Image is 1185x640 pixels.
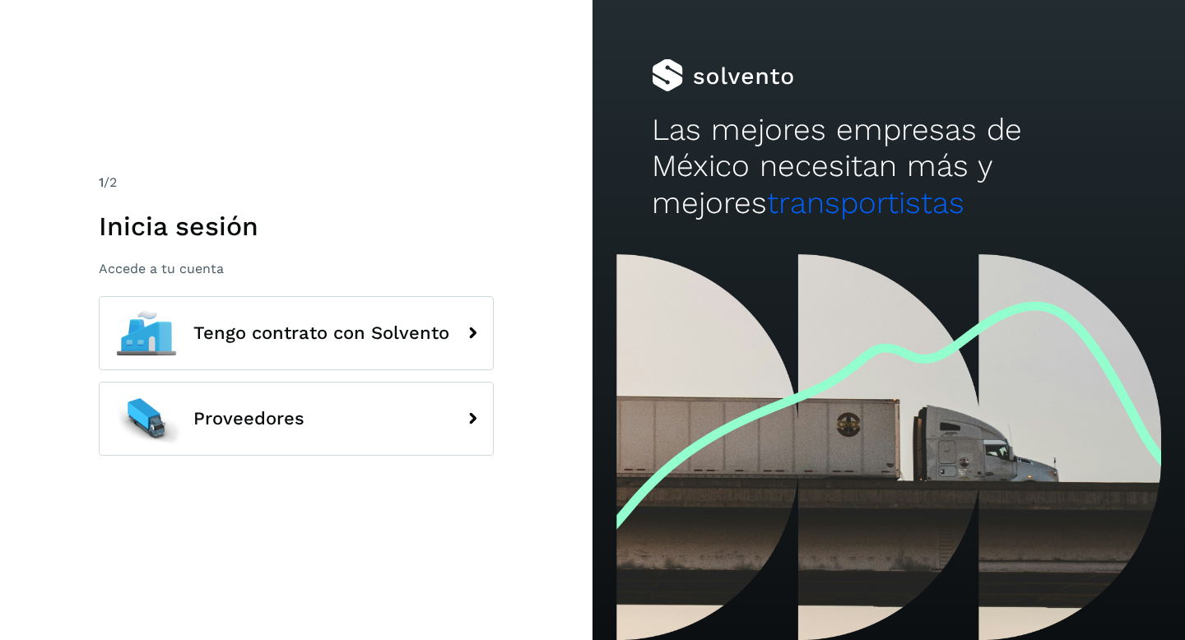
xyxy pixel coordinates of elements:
p: Accede a tu cuenta [99,261,494,276]
span: 1 [99,174,104,190]
div: /2 [99,173,494,192]
span: Tengo contrato con Solvento [193,323,449,343]
button: Tengo contrato con Solvento [99,296,494,370]
span: Proveedores [193,409,304,429]
h1: Inicia sesión [99,211,494,242]
button: Proveedores [99,382,494,456]
h2: Las mejores empresas de México necesitan más y mejores [652,112,1126,221]
span: transportistas [767,185,964,220]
